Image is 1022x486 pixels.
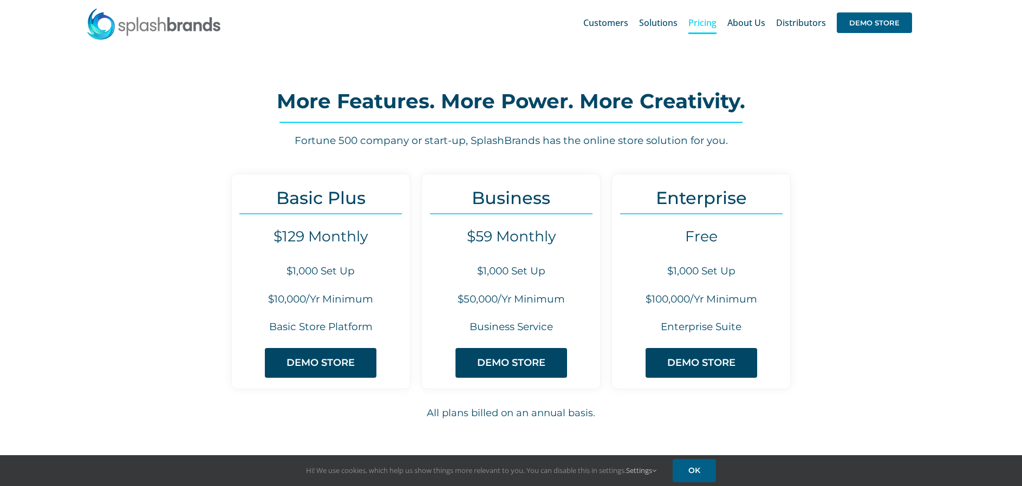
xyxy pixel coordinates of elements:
[626,465,656,475] a: Settings
[86,8,222,40] img: SplashBrands.com Logo
[422,228,600,245] h4: $59 Monthly
[132,134,890,148] h6: Fortune 500 company or start-up, SplashBrands has the online store solution for you.
[132,90,890,112] h2: More Features. More Power. More Creativity.
[583,5,912,40] nav: Main Menu
[688,5,717,40] a: Pricing
[612,320,790,334] h6: Enterprise Suite
[612,264,790,279] h6: $1,000 Set Up
[688,18,717,27] span: Pricing
[232,264,410,279] h6: $1,000 Set Up
[232,292,410,307] h6: $10,000/Yr Minimum
[727,18,765,27] span: About Us
[776,18,826,27] span: Distributors
[232,320,410,334] h6: Basic Store Platform
[639,18,678,27] span: Solutions
[667,357,735,369] span: DEMO STORE
[287,357,355,369] span: DEMO STORE
[612,292,790,307] h6: $100,000/Yr Minimum
[583,5,628,40] a: Customers
[422,264,600,279] h6: $1,000 Set Up
[265,348,376,378] a: DEMO STORE
[232,188,410,208] h3: Basic Plus
[646,348,757,378] a: DEMO STORE
[422,320,600,334] h6: Business Service
[132,406,890,421] h6: All plans billed on an annual basis.
[306,465,656,475] span: Hi! We use cookies, which help us show things more relevant to you. You can disable this in setti...
[232,228,410,245] h4: $129 Monthly
[673,459,716,482] a: OK
[583,18,628,27] span: Customers
[837,12,912,33] span: DEMO STORE
[837,5,912,40] a: DEMO STORE
[612,228,790,245] h4: Free
[477,357,545,369] span: DEMO STORE
[422,188,600,208] h3: Business
[776,5,826,40] a: Distributors
[422,292,600,307] h6: $50,000/Yr Minimum
[455,348,567,378] a: DEMO STORE
[612,188,790,208] h3: Enterprise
